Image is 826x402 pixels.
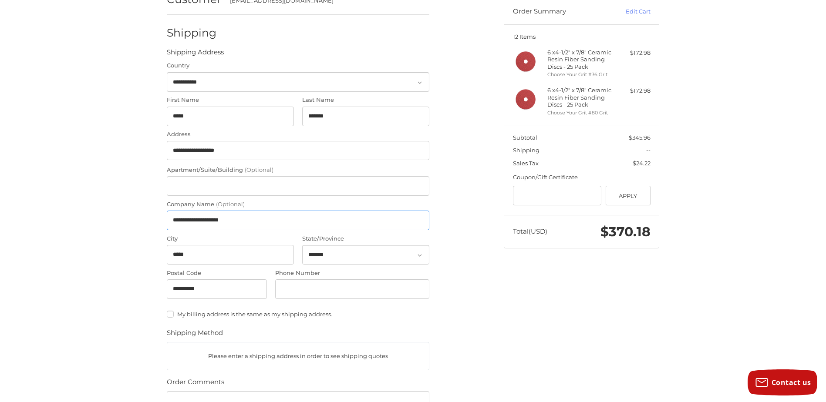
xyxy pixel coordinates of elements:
[547,71,614,78] li: Choose Your Grit #36 Grit
[513,173,651,182] div: Coupon/Gift Certificate
[513,147,539,154] span: Shipping
[629,134,651,141] span: $345.96
[748,369,817,395] button: Contact us
[547,49,614,70] h4: 6 x 4-1/2" x 7/8" Ceramic Resin Fiber Sanding Discs - 25 Pack
[167,311,429,318] label: My billing address is the same as my shipping address.
[167,61,429,70] label: Country
[167,200,429,209] label: Company Name
[646,147,651,154] span: --
[616,49,651,57] div: $172.98
[547,87,614,108] h4: 6 x 4-1/2" x 7/8" Ceramic Resin Fiber Sanding Discs - 25 Pack
[167,328,223,342] legend: Shipping Method
[616,87,651,95] div: $172.98
[275,269,429,278] label: Phone Number
[302,96,429,104] label: Last Name
[167,47,224,61] legend: Shipping Address
[772,378,811,387] span: Contact us
[167,130,429,139] label: Address
[513,227,547,235] span: Total (USD)
[167,377,224,391] legend: Order Comments
[513,186,602,205] input: Gift Certificate or Coupon Code
[167,234,294,243] label: City
[167,96,294,104] label: First Name
[167,166,429,174] label: Apartment/Suite/Building
[245,166,273,173] small: (Optional)
[513,160,539,167] span: Sales Tax
[167,26,218,40] h2: Shipping
[547,109,614,117] li: Choose Your Grit #80 Grit
[216,201,245,208] small: (Optional)
[167,269,267,278] label: Postal Code
[607,7,651,16] a: Edit Cart
[513,7,607,16] h3: Order Summary
[606,186,651,205] button: Apply
[167,348,429,365] p: Please enter a shipping address in order to see shipping quotes
[633,160,651,167] span: $24.22
[513,134,537,141] span: Subtotal
[600,224,651,240] span: $370.18
[302,234,429,243] label: State/Province
[513,33,651,40] h3: 12 Items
